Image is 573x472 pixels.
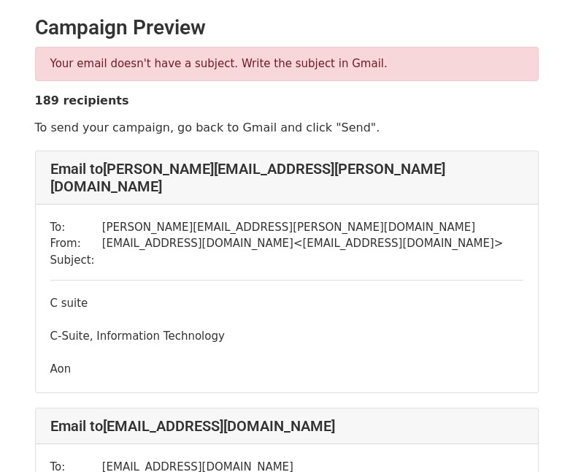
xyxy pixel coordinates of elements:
h2: Campaign Preview [35,15,539,40]
h4: Email to [EMAIL_ADDRESS][DOMAIN_NAME] [50,417,523,435]
td: From: [50,235,102,252]
div: C-Suite, Information Technology [50,328,523,345]
div: Aon [50,361,523,378]
td: Subject: [50,252,102,269]
td: [PERSON_NAME][EMAIL_ADDRESS][PERSON_NAME][DOMAIN_NAME] [102,219,504,236]
td: To: [50,219,102,236]
p: To send your campaign, go back to Gmail and click "Send". [35,120,539,135]
strong: 189 recipients [35,94,129,107]
div: C suite [50,295,523,378]
p: Your email doesn't have a subject. Write the subject in Gmail. [50,56,523,72]
td: [EMAIL_ADDRESS][DOMAIN_NAME] < [EMAIL_ADDRESS][DOMAIN_NAME] > [102,235,504,252]
h4: Email to [PERSON_NAME][EMAIL_ADDRESS][PERSON_NAME][DOMAIN_NAME] [50,160,523,195]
